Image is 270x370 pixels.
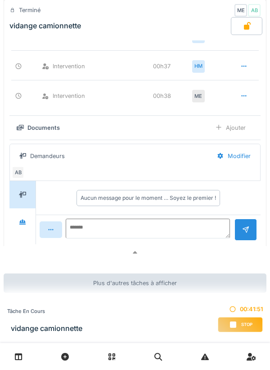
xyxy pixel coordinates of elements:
h3: vidange camionnette [11,324,82,333]
div: Plus d'autres tâches à afficher [4,273,266,293]
div: vidange camionnette [9,22,81,30]
div: 00h37 [153,62,189,70]
div: Documents [27,123,60,132]
div: Ajouter [207,119,253,136]
div: ME [192,90,205,102]
div: Modifier [209,148,258,164]
div: ME [234,4,247,17]
div: AB [12,166,24,179]
span: Stop [241,322,252,328]
summary: DocumentsAjouter [13,119,257,136]
div: Terminé [19,6,40,14]
div: Demandeurs [30,152,65,160]
div: 00h38 [153,92,189,100]
div: Tâche en cours [7,308,82,315]
div: HM [192,60,205,73]
div: Intervention [42,62,150,70]
div: AB [248,4,261,17]
div: 00:41:51 [218,305,263,313]
div: Intervention [42,92,150,100]
div: Aucun message pour le moment … Soyez le premier ! [81,194,216,202]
